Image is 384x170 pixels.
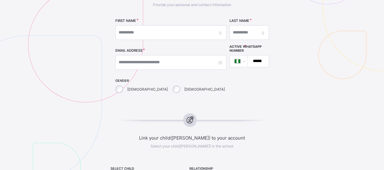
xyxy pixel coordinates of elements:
[115,19,136,23] label: FIRST NAME
[184,87,225,92] label: [DEMOGRAPHIC_DATA]
[127,87,168,92] label: [DEMOGRAPHIC_DATA]
[96,135,288,141] span: Link your child([PERSON_NAME]) to your account
[229,19,249,23] label: LAST NAME
[153,2,231,7] span: Provide your personal and contact information
[115,79,226,83] span: GENDER
[151,144,233,148] span: Select your child([PERSON_NAME]) in the school
[229,45,269,53] label: Active WhatsApp Number
[115,48,142,53] label: EMAIL ADDRESS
